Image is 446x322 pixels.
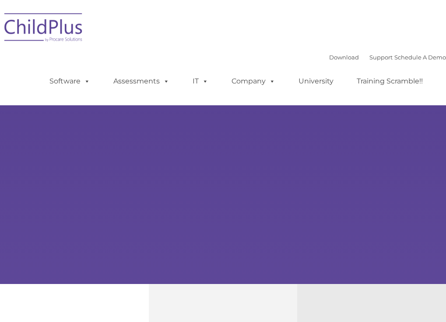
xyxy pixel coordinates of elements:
a: University [290,73,342,90]
a: IT [184,73,217,90]
a: Training Scramble!! [348,73,432,90]
a: Company [223,73,284,90]
a: Download [329,54,359,61]
font: | [329,54,446,61]
a: Support [369,54,393,61]
a: Software [41,73,99,90]
a: Schedule A Demo [394,54,446,61]
a: Assessments [105,73,178,90]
